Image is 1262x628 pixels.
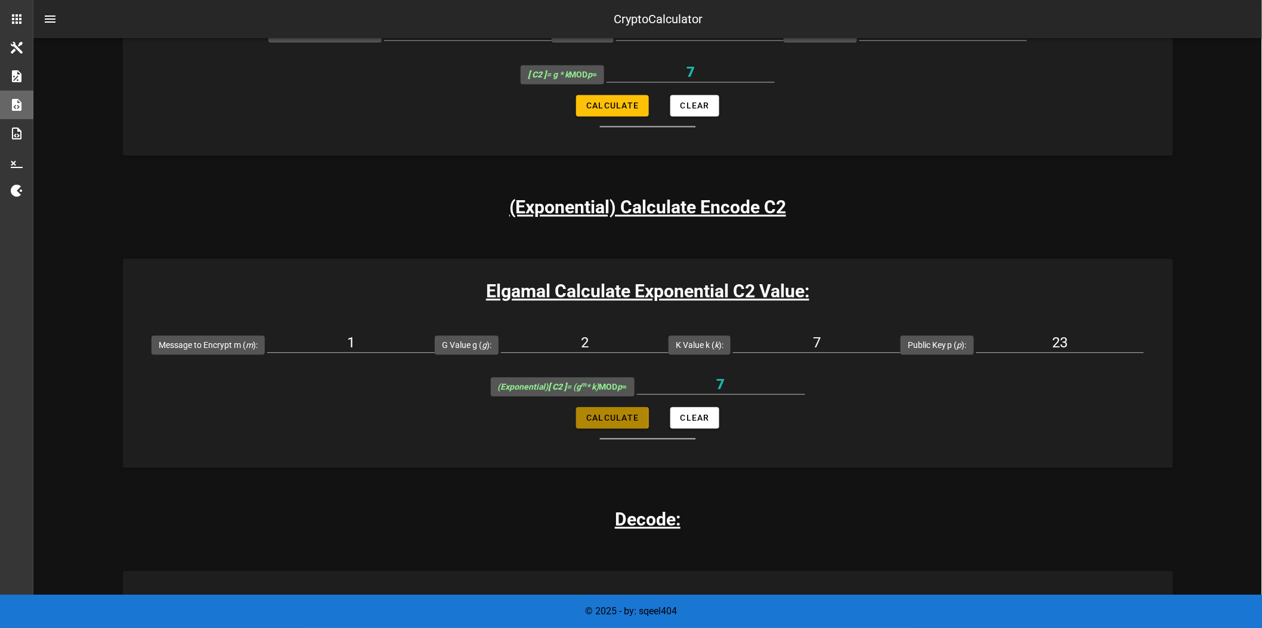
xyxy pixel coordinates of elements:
sup: m [581,381,587,388]
h3: (Exponential) Calculate Encode C2 [509,194,786,220]
button: nav-menu-toggle [36,5,64,33]
div: CryptoCalculator [614,10,703,28]
h3: Elgamal Decode K Value: [123,590,1173,617]
button: Calculate [576,95,648,116]
label: G Value g ( ): [442,339,491,351]
i: m [246,340,253,350]
i: g [482,340,487,350]
span: Calculate [586,101,639,110]
i: p [957,340,962,350]
span: MOD = [528,70,597,79]
span: © 2025 - by: sqeel404 [585,605,677,617]
i: (Exponential) = (g * k) [498,382,599,391]
i: p [587,70,592,79]
i: k [714,340,719,350]
i: p [618,382,623,391]
label: K Value k ( ): [676,339,723,351]
i: = g * k [528,70,569,79]
h3: Elgamal Calculate Exponential C2 Value: [123,278,1173,304]
button: Calculate [576,407,648,428]
b: [ C2 ] [528,70,546,79]
span: Clear [680,413,710,422]
h3: Decode: [615,506,681,533]
span: MOD = [498,382,627,391]
button: Clear [670,95,719,116]
span: Clear [680,101,710,110]
b: [ C2 ] [549,382,567,391]
label: Public Key p ( ): [908,339,967,351]
span: Calculate [586,413,639,422]
label: Message to Encrypt m ( ): [159,339,258,351]
button: Clear [670,407,719,428]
